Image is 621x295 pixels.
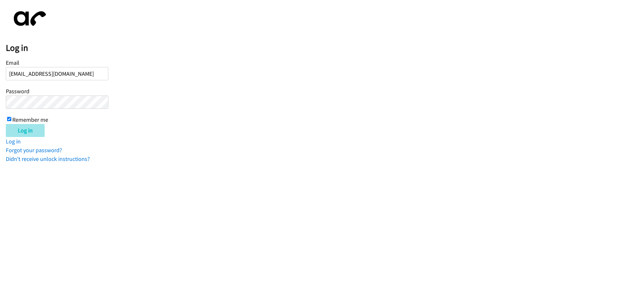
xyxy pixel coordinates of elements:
a: Forgot your password? [6,146,62,154]
img: aphone-8a226864a2ddd6a5e75d1ebefc011f4aa8f32683c2d82f3fb0802fe031f96514.svg [6,6,51,31]
label: Email [6,59,19,66]
a: Didn't receive unlock instructions? [6,155,90,163]
label: Password [6,87,29,95]
h2: Log in [6,42,621,53]
a: Log in [6,138,21,145]
input: Log in [6,124,45,137]
label: Remember me [12,116,48,123]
